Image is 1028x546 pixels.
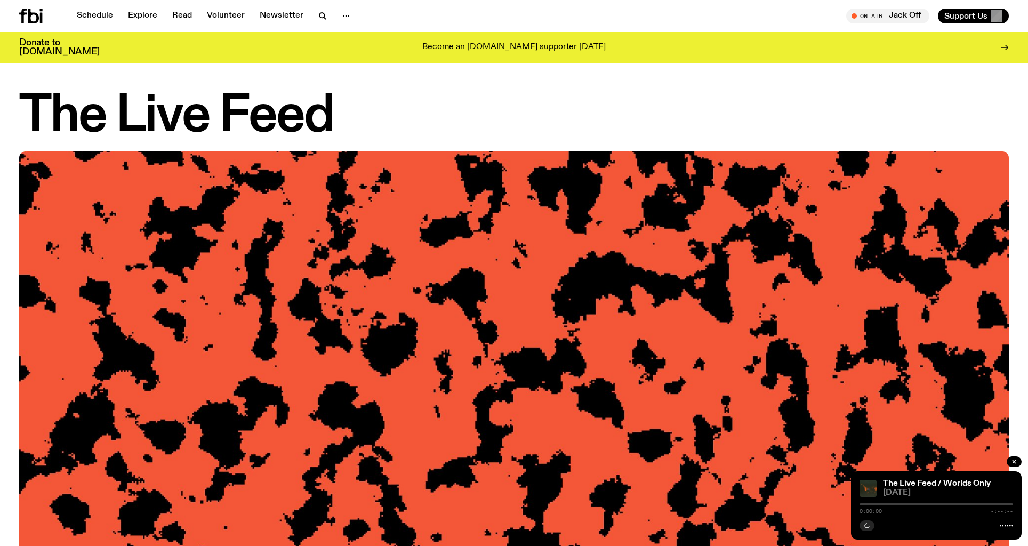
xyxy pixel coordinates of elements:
[70,9,119,23] a: Schedule
[938,9,1009,23] button: Support Us
[166,9,198,23] a: Read
[19,38,100,57] h3: Donate to [DOMAIN_NAME]
[122,9,164,23] a: Explore
[253,9,310,23] a: Newsletter
[991,509,1013,514] span: -:--:--
[860,509,882,514] span: 0:00:00
[846,9,929,23] button: On AirJack Off
[860,480,877,497] img: A grainy film image of shadowy band figures on stage, with red light behind them
[883,479,991,488] a: The Live Feed / Worlds Only
[200,9,251,23] a: Volunteer
[422,43,606,52] p: Become an [DOMAIN_NAME] supporter [DATE]
[944,11,987,21] span: Support Us
[19,93,1009,141] h1: The Live Feed
[883,489,1013,497] span: [DATE]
